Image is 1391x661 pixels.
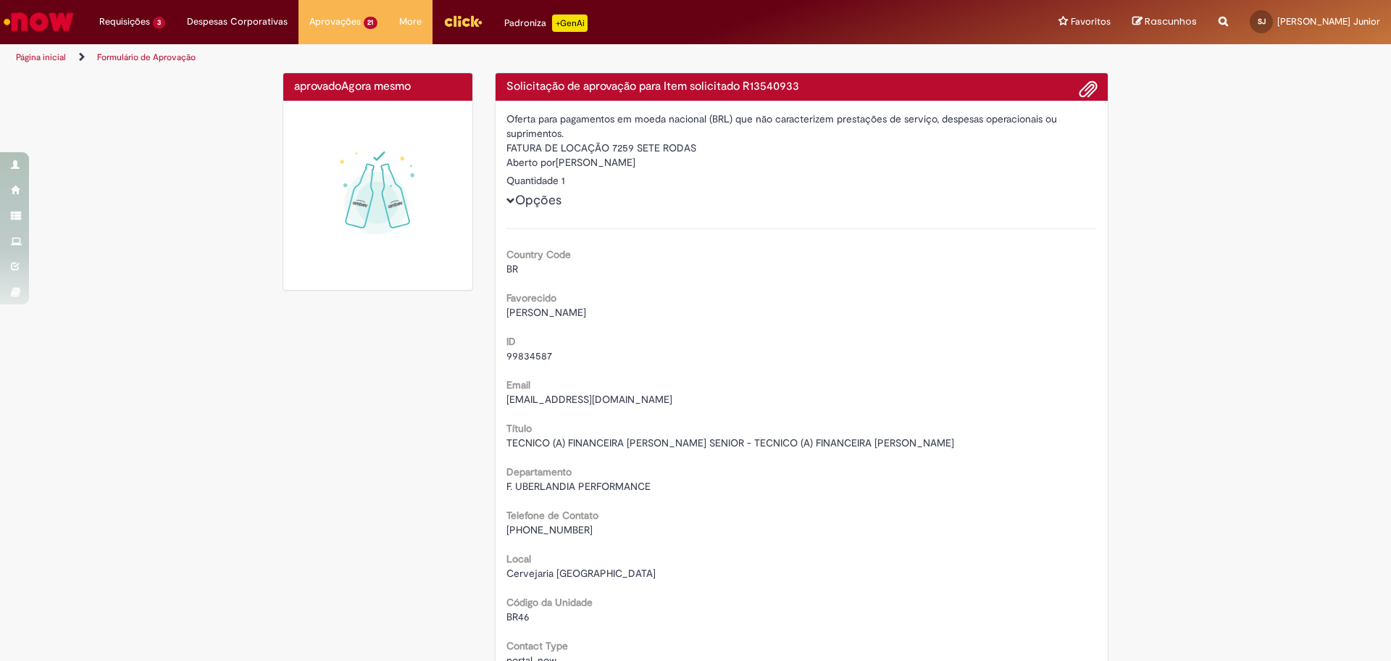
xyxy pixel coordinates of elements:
[506,173,1098,188] div: Quantidade 1
[506,349,552,362] span: 99834587
[1071,14,1111,29] span: Favoritos
[506,141,1098,155] div: FATURA DE LOCAÇÃO 7259 SETE RODAS
[16,51,66,63] a: Página inicial
[506,262,518,275] span: BR
[506,378,530,391] b: Email
[506,567,656,580] span: Cervejaria [GEOGRAPHIC_DATA]
[1258,17,1266,26] span: SJ
[506,112,1098,141] div: Oferta para pagamentos em moeda nacional (BRL) que não caracterizem prestações de serviço, despes...
[506,610,530,623] span: BR46
[506,596,593,609] b: Código da Unidade
[506,335,516,348] b: ID
[1145,14,1197,28] span: Rascunhos
[506,155,1098,173] div: [PERSON_NAME]
[506,155,556,170] label: Aberto por
[187,14,288,29] span: Despesas Corporativas
[506,436,954,449] span: TECNICO (A) FINANCEIRA [PERSON_NAME] SENIOR - TECNICO (A) FINANCEIRA [PERSON_NAME]
[443,10,483,32] img: click_logo_yellow_360x200.png
[506,552,531,565] b: Local
[506,291,556,304] b: Favorecido
[552,14,588,32] p: +GenAi
[506,422,532,435] b: Título
[506,523,593,536] span: [PHONE_NUMBER]
[506,80,1098,93] h4: Solicitação de aprovação para Item solicitado R13540933
[294,80,461,93] h4: aprovado
[364,17,378,29] span: 21
[399,14,422,29] span: More
[309,14,361,29] span: Aprovações
[504,14,588,32] div: Padroniza
[1,7,76,36] img: ServiceNow
[506,465,572,478] b: Departamento
[506,509,598,522] b: Telefone de Contato
[506,639,568,652] b: Contact Type
[341,79,411,93] time: 29/09/2025 08:28:36
[506,248,571,261] b: Country Code
[1132,15,1197,29] a: Rascunhos
[97,51,196,63] a: Formulário de Aprovação
[11,44,916,71] ul: Trilhas de página
[294,112,461,279] img: sucesso_1.gif
[341,79,411,93] span: Agora mesmo
[506,306,586,319] span: [PERSON_NAME]
[99,14,150,29] span: Requisições
[153,17,165,29] span: 3
[506,393,672,406] span: [EMAIL_ADDRESS][DOMAIN_NAME]
[506,480,651,493] span: F. UBERLANDIA PERFORMANCE
[1277,15,1380,28] span: [PERSON_NAME] Junior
